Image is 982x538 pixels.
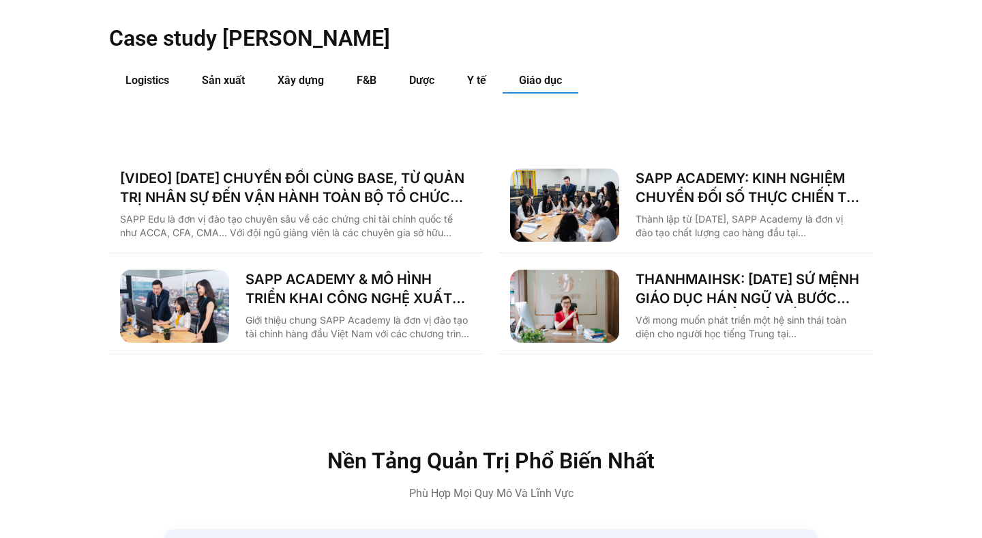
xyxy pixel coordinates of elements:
[201,485,781,502] p: Phù Hợp Mọi Quy Mô Và Lĩnh Vực
[245,313,472,341] p: Giới thiệu chung SAPP Academy là đơn vị đào tạo tài chính hàng đầu Việt Nam với các chương trình ...
[201,450,781,472] h2: Nền Tảng Quản Trị Phổ Biến Nhất
[245,270,472,308] a: SAPP ACADEMY & MÔ HÌNH TRIỂN KHAI CÔNG NGHỆ XUẤT PHÁT TỪ TƯ DUY QUẢN TRỊ
[202,74,245,87] span: Sản xuất
[636,212,862,240] p: Thành lập từ [DATE], SAPP Academy là đơn vị đào tạo chất lượng cao hàng đầu tại [GEOGRAPHIC_DATA]...
[409,74,434,87] span: Dược
[120,169,472,207] a: [VIDEO] [DATE] CHUYỂN ĐỔI CÙNG BASE, TỪ QUẢN TRỊ NHÂN SỰ ĐẾN VẬN HÀNH TOÀN BỘ TỔ CHỨC TẠI [GEOGRA...
[125,74,169,87] span: Logistics
[636,270,862,308] a: THANHMAIHSK: [DATE] SỨ MỆNH GIÁO DỤC HÁN NGỮ VÀ BƯỚC NGOẶT CHUYỂN ĐỔI SỐ
[510,270,619,343] img: Thanh Mai HSK chuyển đổi số cùng base
[519,74,562,87] span: Giáo dục
[636,313,862,341] p: Với mong muốn phát triển một hệ sinh thái toàn diện cho người học tiếng Trung tại [GEOGRAPHIC_DAT...
[636,169,862,207] a: SAPP ACADEMY: KINH NGHIỆM CHUYỂN ĐỐI SỐ THỰC CHIẾN TỪ TƯ DUY QUẢN TRỊ VỮNG
[109,68,873,354] div: Các tab. Mở mục bằng phím Enter hoặc Space, đóng bằng phím Esc và di chuyển bằng các phím mũi tên.
[467,74,486,87] span: Y tế
[120,212,472,240] p: SAPP Edu là đơn vị đào tạo chuyên sâu về các chứng chỉ tài chính quốc tế như ACCA, CFA, CMA… Với ...
[109,25,873,52] h2: Case study [PERSON_NAME]
[357,74,376,87] span: F&B
[278,74,324,87] span: Xây dựng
